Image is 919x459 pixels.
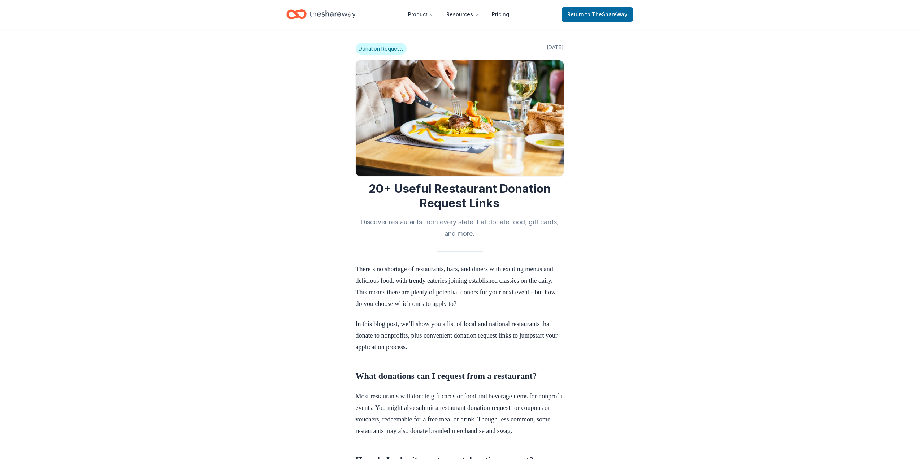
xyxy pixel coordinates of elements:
[356,182,564,211] h1: 20+ Useful Restaurant Donation Request Links
[402,6,515,23] nav: Main
[356,370,564,382] h2: What donations can I request from a restaurant?
[486,7,515,22] a: Pricing
[441,7,485,22] button: Resources
[356,216,564,239] h2: Discover restaurants from every state that donate food, gift cards, and more.
[286,6,356,23] a: Home
[585,11,627,17] span: to TheShareWay
[567,10,627,19] span: Return
[356,390,564,437] p: Most restaurants will donate gift cards or food and beverage items for nonprofit events. You migh...
[356,318,564,353] p: In this blog post, we’ll show you a list of local and national restaurants that donate to nonprof...
[402,7,439,22] button: Product
[356,60,564,176] img: Image for 20+ Useful Restaurant Donation Request Links
[547,43,564,55] span: [DATE]
[356,43,407,55] span: Donation Requests
[356,263,564,309] p: There’s no shortage of restaurants, bars, and diners with exciting menus and delicious food, with...
[562,7,633,22] a: Returnto TheShareWay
